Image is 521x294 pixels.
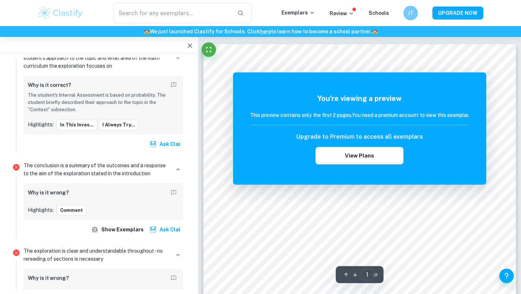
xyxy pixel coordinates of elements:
h6: Why is it correct? [28,81,71,89]
p: Review [330,9,354,17]
svg: Incorrect [12,163,21,172]
p: Highlights: [28,121,54,129]
h6: Why is it wrong? [28,274,69,282]
button: Report mistake/confusion [169,273,179,283]
h5: You're viewing a preview [250,93,469,104]
button: Show exemplars [90,223,147,236]
input: Search for any exemplars... [113,3,232,23]
span: / 2 [374,272,378,278]
h6: We just launched Clastify for Schools. Click to learn how to become a school partner. [1,28,520,35]
button: Report mistake/confusion [169,80,179,90]
img: clai.svg [149,140,157,148]
p: The student's Internal Assessment is based on probability. The student briefly described their ap... [28,92,179,114]
p: Highlights: [28,206,54,214]
button: Ask Clai [148,223,183,236]
p: The conclusion is a summary of the outcomes and a response to the aim of the exploration stated i... [24,161,170,177]
h6: This preview contains only the first 2 pages. You need a premium account to view this exemplar. [250,111,469,119]
button: Report mistake/confusion [169,188,179,198]
img: clai.svg [149,226,157,233]
a: here [260,29,271,34]
p: The introduction includes a general description of the student's approach to the topic and what a... [24,46,170,70]
button: UPGRADE NOW [432,7,483,20]
button: In this inves... [56,119,97,130]
button: JT [403,6,418,20]
button: Help and Feedback [499,269,514,283]
button: Fullscreen [202,42,216,57]
img: Clastify logo [38,6,84,20]
h6: Why is it wrong? [28,189,69,197]
span: 🏫 [144,29,150,34]
a: Schools [369,10,389,16]
button: View Plans [315,147,403,164]
span: 🏫 [372,29,378,34]
h6: JT [407,9,415,17]
p: Exemplars [281,9,315,17]
button: Ask Clai [148,138,183,151]
button: I always try... [99,119,139,130]
p: The exploration is clear and understandable throughout - no rereading of sections is necessary [24,247,170,263]
h6: Upgrade to Premium to access all exemplars [296,133,423,141]
svg: Incorrect [12,248,21,257]
button: Comment [56,205,86,216]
